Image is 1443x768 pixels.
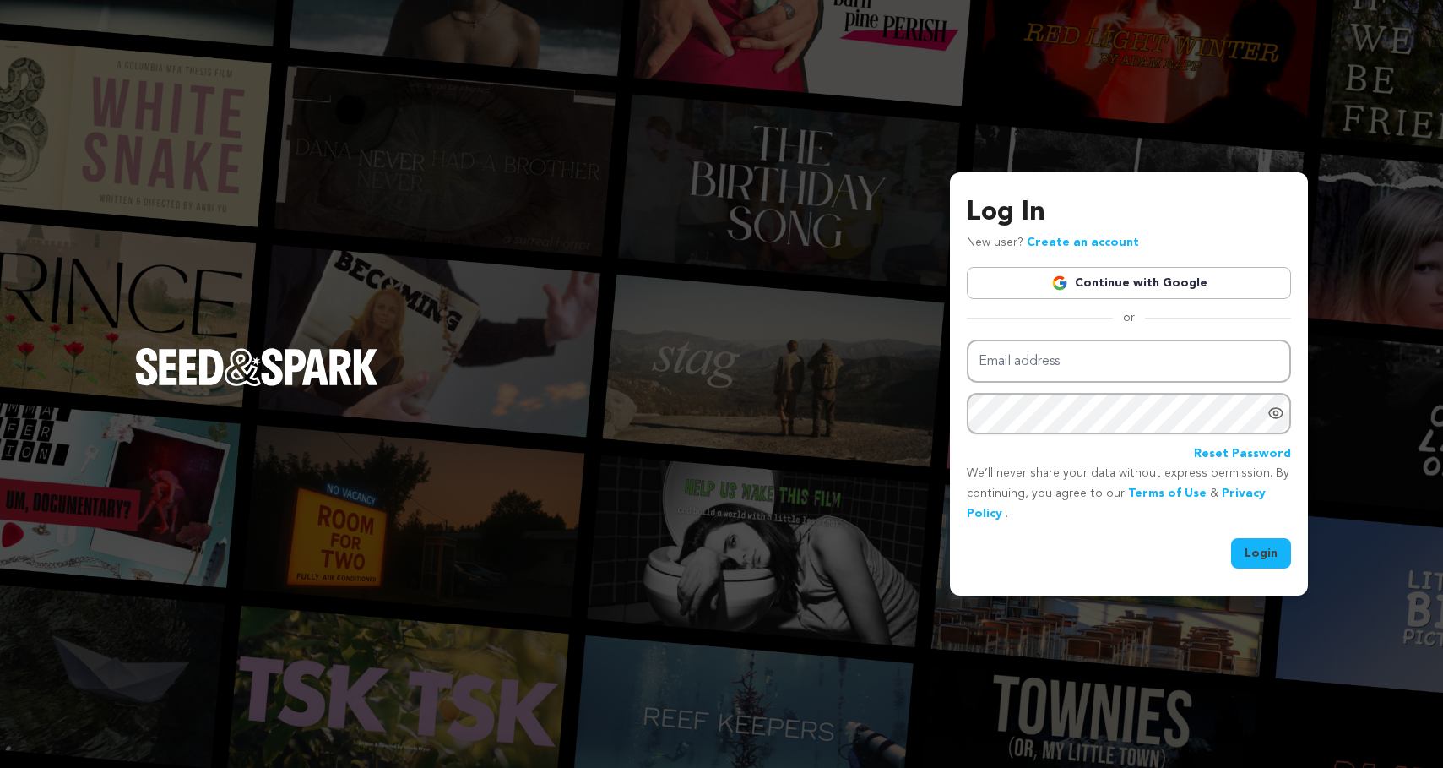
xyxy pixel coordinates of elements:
a: Show password as plain text. Warning: this will display your password on the screen. [1267,405,1284,422]
h3: Log In [967,193,1291,233]
a: Privacy Policy [967,487,1266,520]
img: Seed&Spark Logo [135,348,378,385]
a: Reset Password [1194,444,1291,465]
a: Create an account [1027,237,1139,248]
button: Login [1231,538,1291,569]
p: We’ll never share your data without express permission. By continuing, you agree to our & . [967,464,1291,524]
input: Email address [967,340,1291,383]
a: Seed&Spark Homepage [135,348,378,419]
span: or [1113,309,1145,326]
a: Continue with Google [967,267,1291,299]
a: Terms of Use [1128,487,1207,499]
p: New user? [967,233,1139,253]
img: Google logo [1051,275,1068,291]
